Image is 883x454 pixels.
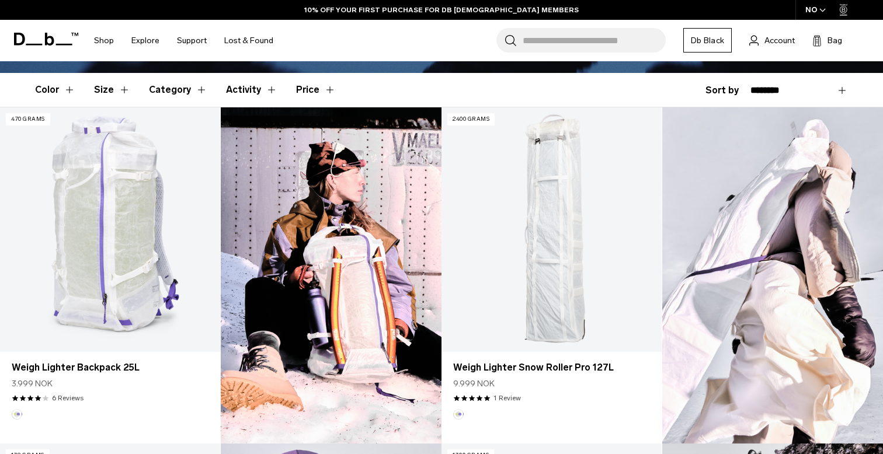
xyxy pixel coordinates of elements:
[812,33,842,47] button: Bag
[12,378,53,390] span: 3.999 NOK
[94,73,130,107] button: Toggle Filter
[447,113,495,125] p: 2400 grams
[12,409,22,420] button: Aurora
[177,20,207,61] a: Support
[683,28,732,53] a: Db Black
[226,73,277,107] button: Toggle Filter
[131,20,159,61] a: Explore
[453,378,495,390] span: 9.999 NOK
[6,113,50,125] p: 470 grams
[662,107,883,443] img: Content block image
[85,20,282,61] nav: Main Navigation
[441,107,662,352] a: Weigh Lighter Snow Roller Pro 127L
[453,361,650,375] a: Weigh Lighter Snow Roller Pro 127L
[149,73,207,107] button: Toggle Filter
[35,73,75,107] button: Toggle Filter
[493,393,521,403] a: 1 reviews
[764,34,795,47] span: Account
[94,20,114,61] a: Shop
[224,20,273,61] a: Lost & Found
[304,5,579,15] a: 10% OFF YOUR FIRST PURCHASE FOR DB [DEMOGRAPHIC_DATA] MEMBERS
[12,361,208,375] a: Weigh Lighter Backpack 25L
[52,393,84,403] a: 6 reviews
[296,73,336,107] button: Toggle Price
[828,34,842,47] span: Bag
[221,107,441,443] img: Content block image
[749,33,795,47] a: Account
[453,409,464,420] button: Aurora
